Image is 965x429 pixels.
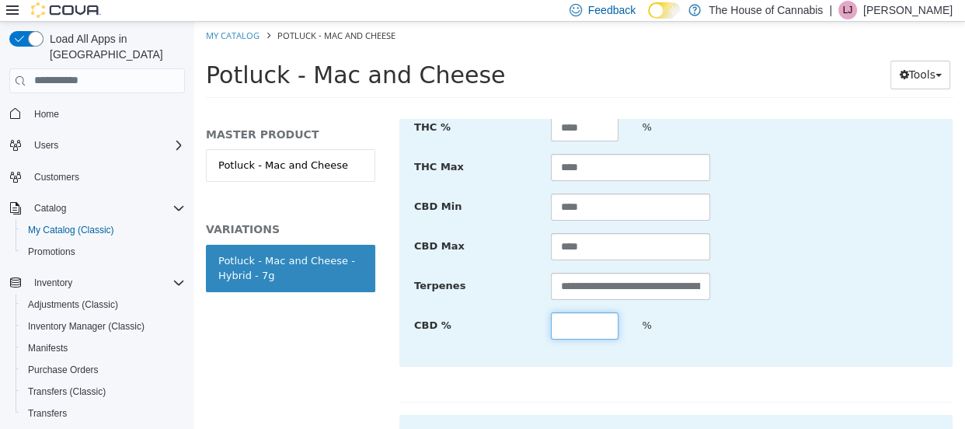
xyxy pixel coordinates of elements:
[22,404,73,423] a: Transfers
[3,197,191,219] button: Catalog
[12,106,181,120] h5: MASTER PRODUCT
[31,2,101,18] img: Cova
[12,40,312,67] span: Potluck - Mac and Cheese
[34,139,58,152] span: Users
[28,385,106,398] span: Transfers (Classic)
[28,320,145,333] span: Inventory Manager (Classic)
[28,274,185,292] span: Inventory
[12,8,65,19] a: My Catalog
[22,361,105,379] a: Purchase Orders
[28,246,75,258] span: Promotions
[22,317,151,336] a: Inventory Manager (Classic)
[22,382,185,401] span: Transfers (Classic)
[34,108,59,120] span: Home
[28,136,64,155] button: Users
[588,2,636,18] span: Feedback
[696,39,756,68] button: Tools
[22,317,185,336] span: Inventory Manager (Classic)
[16,403,191,424] button: Transfers
[220,298,257,309] span: CBD %
[829,1,832,19] p: |
[22,404,185,423] span: Transfers
[22,295,124,314] a: Adjustments (Classic)
[28,105,65,124] a: Home
[16,294,191,316] button: Adjustments (Classic)
[28,167,185,187] span: Customers
[22,339,185,357] span: Manifests
[843,1,853,19] span: LJ
[28,199,72,218] button: Catalog
[16,241,191,263] button: Promotions
[24,232,169,262] div: Potluck - Mac and Cheese - Hybrid - 7g
[220,179,267,190] span: CBD Min
[863,1,953,19] p: [PERSON_NAME]
[22,242,82,261] a: Promotions
[44,31,185,62] span: Load All Apps in [GEOGRAPHIC_DATA]
[34,277,72,289] span: Inventory
[22,339,74,357] a: Manifests
[34,202,66,214] span: Catalog
[28,199,185,218] span: Catalog
[709,1,823,19] p: The House of Cannabis
[22,295,185,314] span: Adjustments (Classic)
[34,171,79,183] span: Customers
[3,103,191,125] button: Home
[436,291,527,318] div: %
[838,1,857,19] div: Liam Jefferson
[22,221,120,239] a: My Catalog (Classic)
[220,218,270,230] span: CBD Max
[22,221,185,239] span: My Catalog (Classic)
[22,382,112,401] a: Transfers (Classic)
[3,166,191,188] button: Customers
[28,342,68,354] span: Manifests
[28,364,99,376] span: Purchase Orders
[3,272,191,294] button: Inventory
[12,127,181,160] a: Potluck - Mac and Cheese
[28,298,118,311] span: Adjustments (Classic)
[3,134,191,156] button: Users
[28,168,85,187] a: Customers
[16,337,191,359] button: Manifests
[16,359,191,381] button: Purchase Orders
[28,274,78,292] button: Inventory
[220,258,271,270] span: Terpenes
[83,8,201,19] span: Potluck - Mac and Cheese
[16,316,191,337] button: Inventory Manager (Classic)
[436,92,527,120] div: %
[12,201,181,214] h5: VARIATIONS
[220,139,270,151] span: THC Max
[648,2,681,19] input: Dark Mode
[22,361,185,379] span: Purchase Orders
[22,242,185,261] span: Promotions
[28,407,67,420] span: Transfers
[28,224,114,236] span: My Catalog (Classic)
[16,219,191,241] button: My Catalog (Classic)
[28,104,185,124] span: Home
[28,136,185,155] span: Users
[220,99,256,111] span: THC %
[16,381,191,403] button: Transfers (Classic)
